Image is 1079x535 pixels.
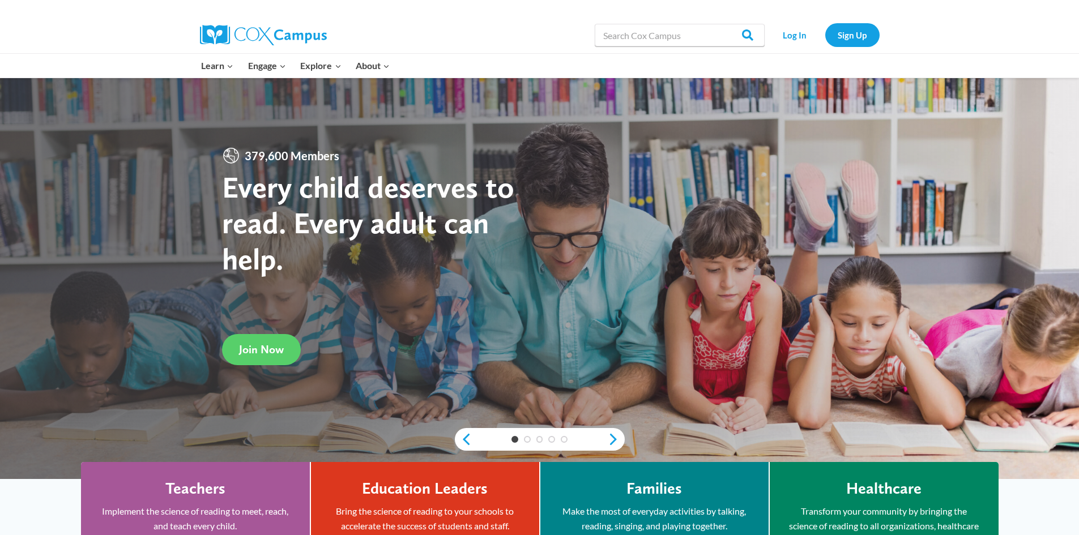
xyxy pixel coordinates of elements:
[770,23,880,46] nav: Secondary Navigation
[239,343,284,356] span: Join Now
[328,504,522,533] p: Bring the science of reading to your schools to accelerate the success of students and staff.
[356,58,390,73] span: About
[362,479,488,498] h4: Education Leaders
[561,436,568,443] a: 5
[846,479,922,498] h4: Healthcare
[248,58,286,73] span: Engage
[222,334,301,365] a: Join Now
[300,58,341,73] span: Explore
[165,479,225,498] h4: Teachers
[524,436,531,443] a: 2
[222,169,514,277] strong: Every child deserves to read. Every adult can help.
[626,479,682,498] h4: Families
[825,23,880,46] a: Sign Up
[536,436,543,443] a: 3
[548,436,555,443] a: 4
[770,23,820,46] a: Log In
[608,433,625,446] a: next
[201,58,233,73] span: Learn
[455,433,472,446] a: previous
[511,436,518,443] a: 1
[194,54,397,78] nav: Primary Navigation
[98,504,293,533] p: Implement the science of reading to meet, reach, and teach every child.
[240,147,344,165] span: 379,600 Members
[455,428,625,451] div: content slider buttons
[595,24,765,46] input: Search Cox Campus
[557,504,752,533] p: Make the most of everyday activities by talking, reading, singing, and playing together.
[200,25,327,45] img: Cox Campus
